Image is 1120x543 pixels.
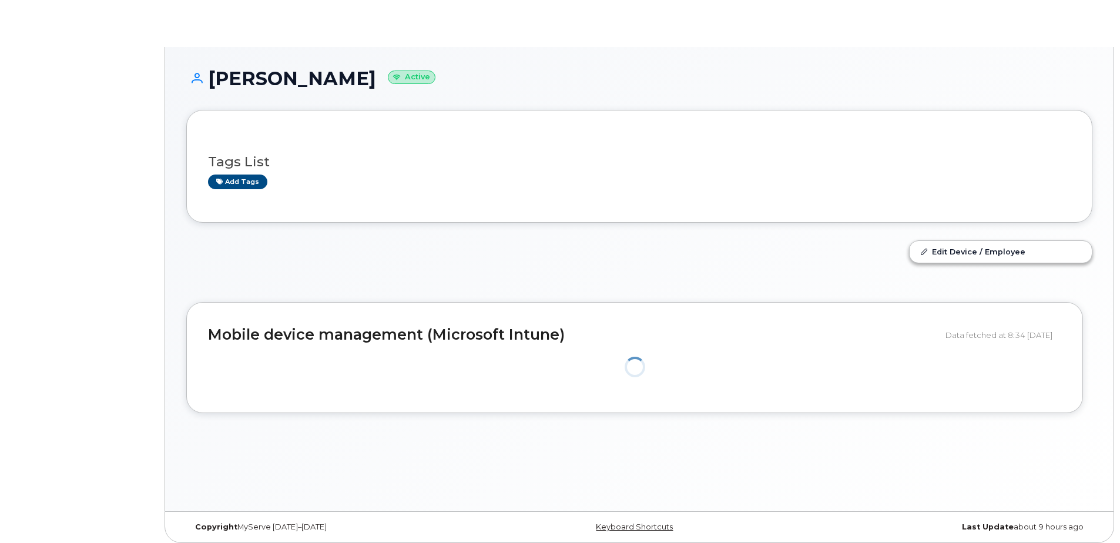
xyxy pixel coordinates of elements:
[962,522,1014,531] strong: Last Update
[186,68,1092,89] h1: [PERSON_NAME]
[910,241,1092,262] a: Edit Device / Employee
[186,522,488,532] div: MyServe [DATE]–[DATE]
[208,175,267,189] a: Add tags
[596,522,673,531] a: Keyboard Shortcuts
[208,155,1071,169] h3: Tags List
[790,522,1092,532] div: about 9 hours ago
[208,327,937,343] h2: Mobile device management (Microsoft Intune)
[945,324,1061,346] div: Data fetched at 8:34 [DATE]
[195,522,237,531] strong: Copyright
[388,71,435,84] small: Active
